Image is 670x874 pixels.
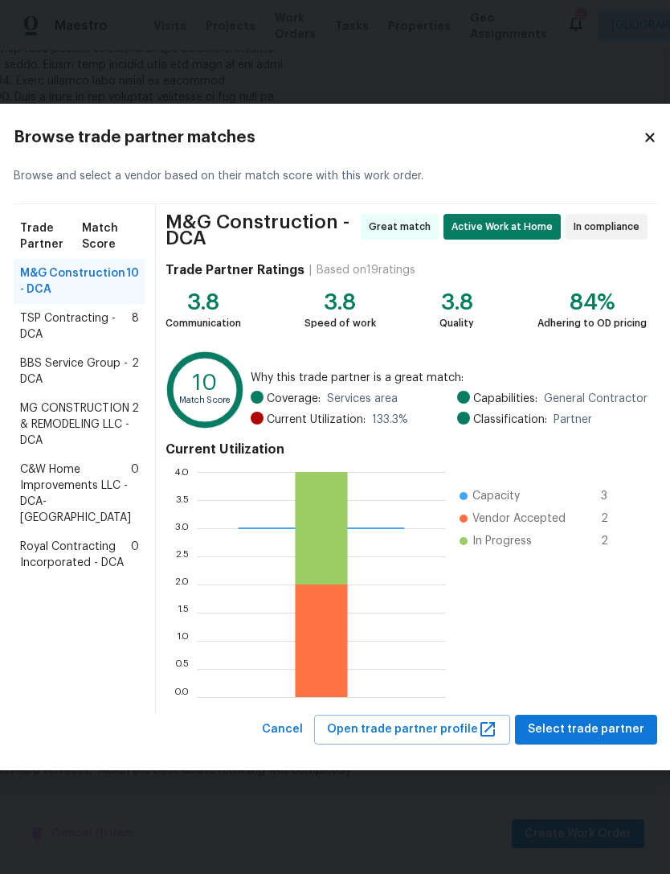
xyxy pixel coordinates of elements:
[439,315,474,331] div: Quality
[372,412,408,428] span: 133.3 %
[601,533,627,549] span: 2
[327,720,497,740] span: Open trade partner profile
[20,310,132,343] span: TSP Contracting - DCA
[178,396,231,405] text: Match Score
[20,355,132,388] span: BBS Service Group - DCA
[193,373,217,395] text: 10
[472,511,566,527] span: Vendor Accepted
[304,262,317,278] div: |
[601,511,627,527] span: 2
[131,462,139,526] span: 0
[574,219,646,235] span: In compliance
[131,539,139,571] span: 0
[369,219,437,235] span: Great match
[554,412,592,428] span: Partner
[327,391,398,407] span: Services area
[165,214,356,246] span: M&G Construction - DCA
[174,580,189,589] text: 2.0
[262,720,303,740] span: Cancel
[165,315,241,331] div: Communication
[267,412,366,428] span: Current Utilization:
[165,441,648,458] h4: Current Utilization
[165,262,304,278] h4: Trade Partner Ratings
[132,310,139,343] span: 8
[544,391,648,407] span: General Contractor
[174,467,189,477] text: 4.0
[267,391,321,407] span: Coverage:
[175,552,189,561] text: 2.5
[537,315,647,331] div: Adhering to OD pricing
[177,608,189,618] text: 1.5
[317,262,415,278] div: Based on 19 ratings
[132,400,139,449] span: 2
[255,715,309,745] button: Cancel
[472,488,520,504] span: Capacity
[174,523,189,533] text: 3.0
[14,129,643,146] h2: Browse trade partner matches
[126,265,139,297] span: 10
[251,370,647,386] span: Why this trade partner is a great match:
[473,412,547,428] span: Classification:
[82,220,138,252] span: Match Score
[451,219,559,235] span: Active Work at Home
[132,355,139,388] span: 2
[528,720,644,740] span: Select trade partner
[175,495,189,505] text: 3.5
[174,664,189,674] text: 0.5
[20,220,83,252] span: Trade Partner
[20,265,126,297] span: M&G Construction - DCA
[304,315,376,331] div: Speed of work
[537,294,647,310] div: 84%
[473,391,537,407] span: Capabilities:
[14,149,657,204] div: Browse and select a vendor based on their match score with this work order.
[20,400,132,449] span: MG CONSTRUCTION & REMODELING LLC - DCA
[176,636,189,646] text: 1.0
[601,488,627,504] span: 3
[304,294,376,310] div: 3.8
[165,294,241,310] div: 3.8
[472,533,532,549] span: In Progress
[439,294,474,310] div: 3.8
[314,715,510,745] button: Open trade partner profile
[20,462,131,526] span: C&W Home Improvements LLC - DCA-[GEOGRAPHIC_DATA]
[515,715,657,745] button: Select trade partner
[174,692,189,702] text: 0.0
[20,539,131,571] span: Royal Contracting Incorporated - DCA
